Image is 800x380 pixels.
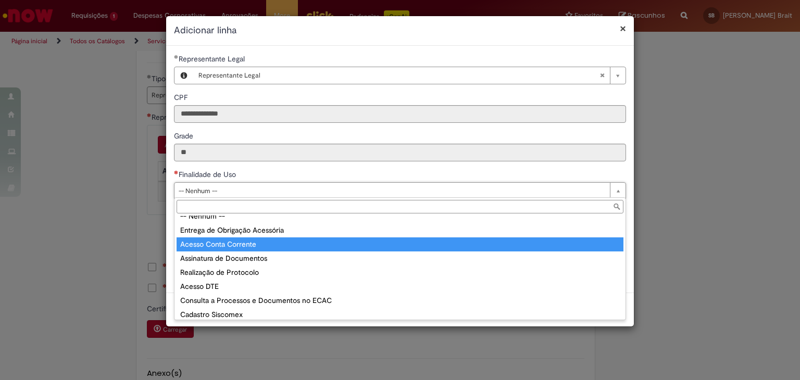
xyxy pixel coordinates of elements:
div: Cadastro Siscomex [177,308,623,322]
div: Entrega de Obrigação Acessória [177,223,623,237]
div: Realização de Protocolo [177,265,623,280]
div: -- Nenhum -- [177,209,623,223]
div: Acesso DTE [177,280,623,294]
ul: Finalidade de Uso [174,216,626,320]
div: Consulta a Processos e Documentos no ECAC [177,294,623,308]
div: Assinatura de Documentos [177,251,623,265]
div: Acesso Conta Corrente [177,237,623,251]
